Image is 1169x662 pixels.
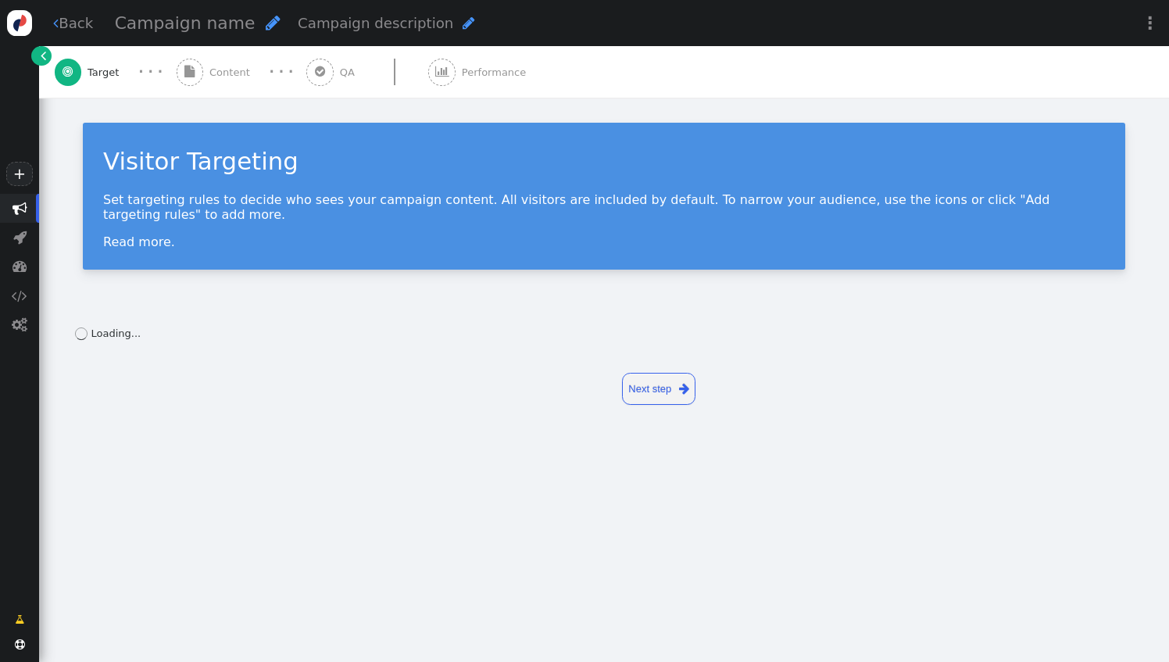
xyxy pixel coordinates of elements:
span:  [13,259,27,274]
a:  Target · · · [55,46,177,98]
img: logo-icon.svg [7,10,33,36]
span:  [63,66,73,77]
div: Visitor Targeting [103,143,1105,179]
span: Campaign description [298,15,453,31]
span: Loading... [91,327,141,339]
a:  [31,46,51,66]
span:  [12,288,27,303]
p: Set targeting rules to decide who sees your campaign content. All visitors are included by defaul... [103,192,1105,222]
span:  [41,48,46,63]
span:  [679,380,689,398]
a:  Content · · · [177,46,307,98]
span:  [15,612,24,628]
div: · · · [138,63,163,82]
span:  [12,317,27,332]
span: QA [340,65,361,81]
span:  [435,66,449,77]
span: Performance [462,65,532,81]
span:  [13,201,27,216]
span:  [463,16,475,30]
span: Content [209,65,256,81]
span:  [315,66,325,77]
a:  [5,607,34,633]
span:  [15,639,25,649]
a: + [6,162,33,186]
a: Read more. [103,234,175,249]
span:  [53,16,59,30]
a:  Performance [428,46,559,98]
div: · · · [269,63,293,82]
span: Target [88,65,125,81]
a:  QA [306,46,428,98]
span:  [13,230,27,245]
a: Back [53,13,93,34]
span:  [184,66,195,77]
a: Next step [622,373,696,405]
span: Campaign name [115,13,256,33]
span:  [266,14,281,31]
